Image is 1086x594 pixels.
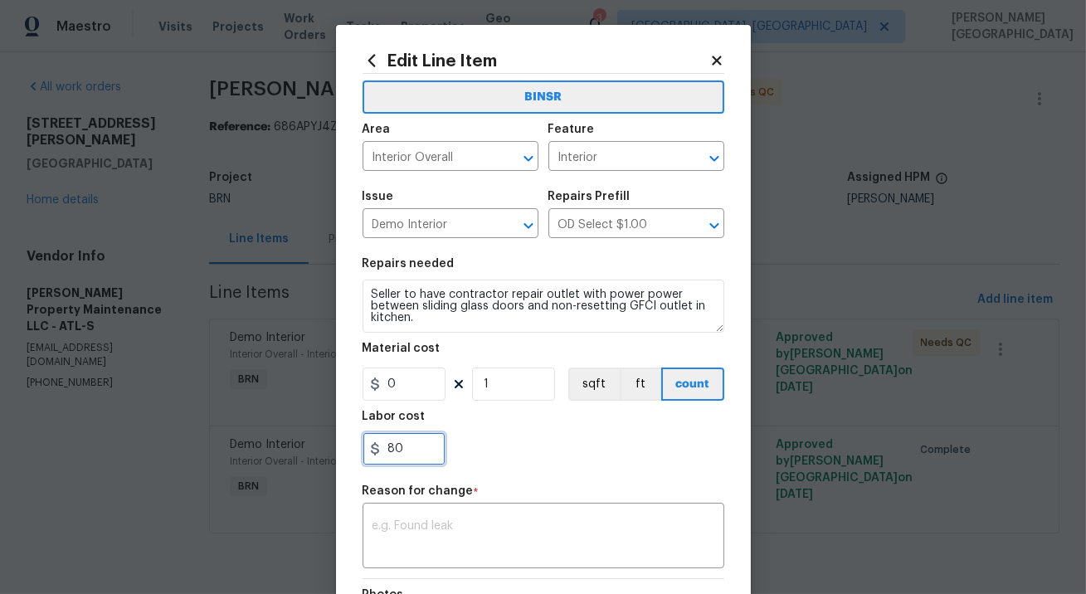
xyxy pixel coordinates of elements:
[363,485,474,497] h5: Reason for change
[661,368,724,401] button: count
[363,258,455,270] h5: Repairs needed
[548,124,595,135] h5: Feature
[620,368,661,401] button: ft
[703,147,726,170] button: Open
[517,214,540,237] button: Open
[517,147,540,170] button: Open
[703,214,726,237] button: Open
[363,51,709,70] h2: Edit Line Item
[568,368,620,401] button: sqft
[363,80,724,114] button: BINSR
[363,124,391,135] h5: Area
[363,280,724,333] textarea: Seller to have contractor repair outlet with power power between sliding glass doors and non-rese...
[363,411,426,422] h5: Labor cost
[548,191,631,202] h5: Repairs Prefill
[363,343,441,354] h5: Material cost
[363,191,394,202] h5: Issue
